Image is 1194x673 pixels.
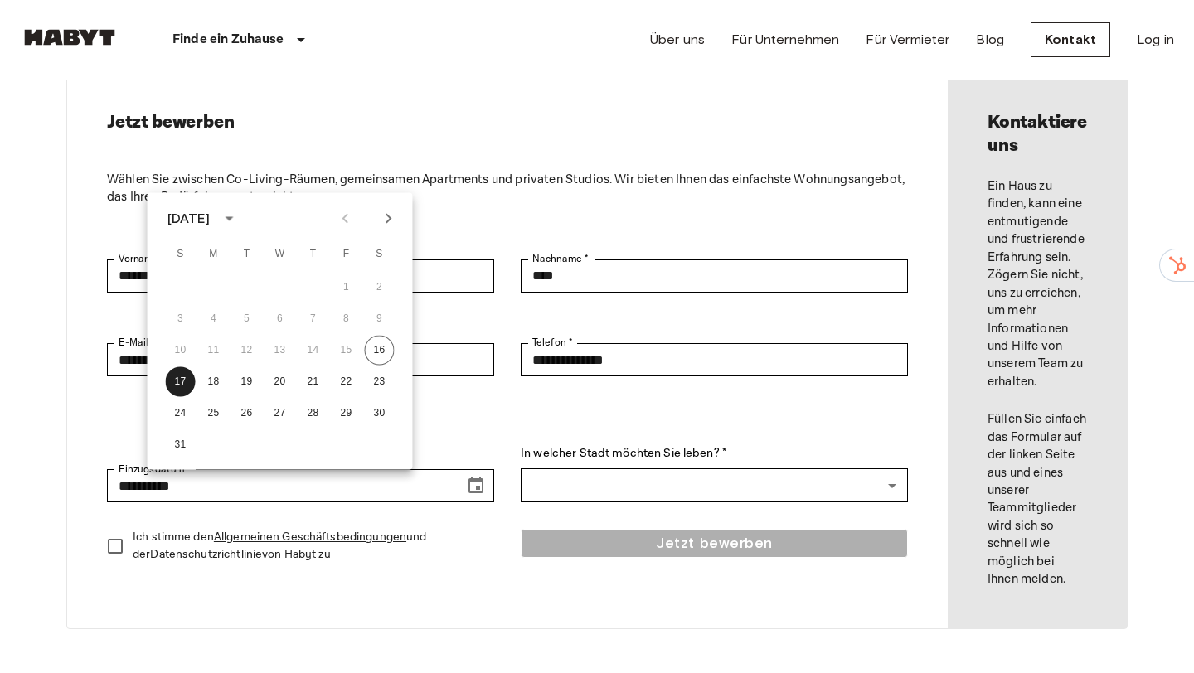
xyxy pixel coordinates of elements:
[232,367,262,397] button: 19
[332,238,362,271] span: Friday
[265,238,295,271] span: Wednesday
[375,205,403,233] button: Next month
[459,469,493,502] button: Choose date, selected date is Aug 17, 2025
[298,238,328,271] span: Thursday
[232,238,262,271] span: Tuesday
[133,529,481,564] p: Ich stimme den und der von Habyt zu
[107,111,908,134] h2: Jetzt bewerben
[365,238,395,271] span: Saturday
[976,30,1004,50] a: Blog
[365,399,395,428] button: 30
[731,30,839,50] a: Für Unternehmen
[167,209,211,229] div: [DATE]
[166,399,196,428] button: 24
[199,238,229,271] span: Monday
[265,399,295,428] button: 27
[107,171,908,206] p: Wählen Sie zwischen Co-Living-Räumen, gemeinsamen Apartments und privaten Studios. Wir bieten Ihn...
[166,430,196,460] button: 31
[166,238,196,271] span: Sunday
[866,30,949,50] a: Für Vermieter
[215,205,243,233] button: calendar view is open, switch to year view
[988,111,1087,157] h2: Kontaktiere uns
[332,367,362,397] button: 22
[521,445,908,462] label: In welcher Stadt möchten Sie leben? *
[365,367,395,397] button: 23
[20,29,119,46] img: Habyt
[650,30,705,50] a: Über uns
[199,399,229,428] button: 25
[265,367,295,397] button: 20
[988,177,1087,390] p: Ein Haus zu finden, kann eine entmutigende und frustrierende Erfahrung sein. Zögern Sie nicht, un...
[214,530,406,545] a: Allgemeinen Geschäftsbedingungen
[1031,22,1110,57] a: Kontakt
[365,336,395,366] button: 16
[166,367,196,397] button: 17
[119,252,166,266] label: Vorname *
[332,399,362,428] button: 29
[150,547,262,562] a: Datenschutzrichtlinie
[298,399,328,428] button: 28
[232,399,262,428] button: 26
[988,410,1087,588] p: Füllen Sie einfach das Formular auf der linken Seite aus und eines unserer Teammitglieder wird si...
[199,367,229,397] button: 18
[172,30,284,50] p: Finde ein Zuhause
[298,367,328,397] button: 21
[1137,30,1174,50] a: Log in
[119,336,155,350] label: E-Mail *
[532,336,572,350] label: Telefon *
[532,252,589,266] label: Nachname *
[119,462,192,477] label: Einzugsdatum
